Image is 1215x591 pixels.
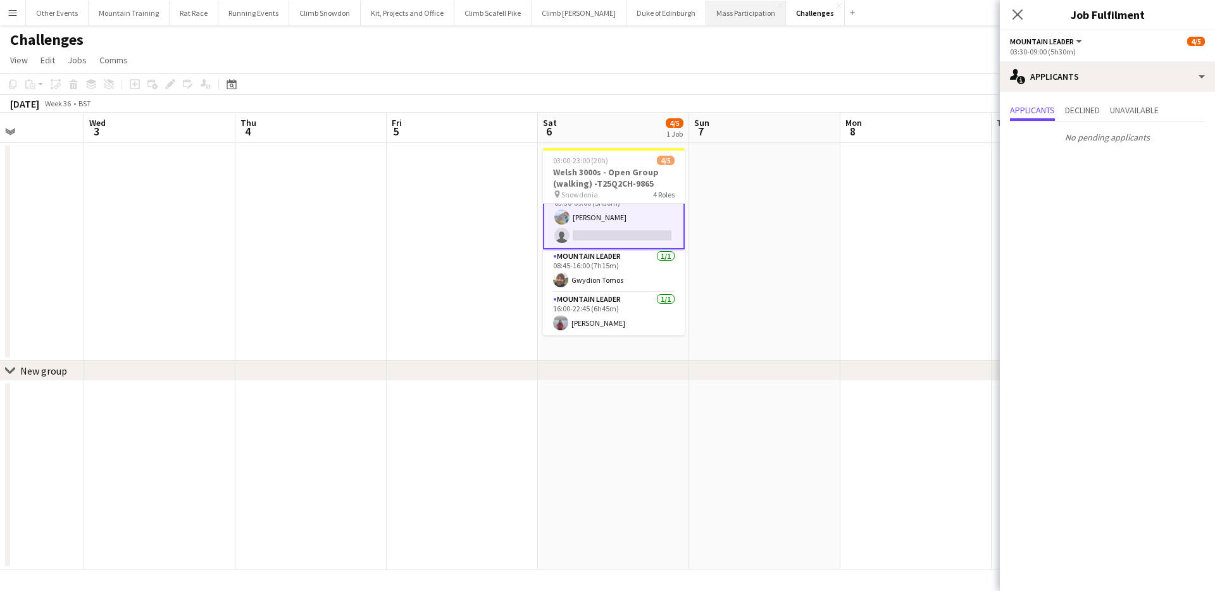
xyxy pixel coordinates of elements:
[170,1,218,25] button: Rat Race
[1010,47,1205,56] div: 03:30-09:00 (5h30m)
[626,1,706,25] button: Duke of Edinburgh
[997,117,1011,128] span: Tue
[10,30,84,49] h1: Challenges
[666,118,683,128] span: 4/5
[543,292,685,335] app-card-role: Mountain Leader1/116:00-22:45 (6h45m)[PERSON_NAME]
[392,117,402,128] span: Fri
[68,54,87,66] span: Jobs
[543,249,685,292] app-card-role: Mountain Leader1/108:45-16:00 (7h15m)Gwydion Tomos
[5,52,33,68] a: View
[553,156,608,165] span: 03:00-23:00 (20h)
[561,190,598,199] span: Snowdonia
[10,97,39,110] div: [DATE]
[543,148,685,335] app-job-card: 03:00-23:00 (20h)4/5Welsh 3000s - Open Group (walking) -T25Q2CH-9865 Snowdonia4 RolesEvent Team C...
[10,54,28,66] span: View
[1000,127,1215,148] p: No pending applicants
[995,124,1011,139] span: 9
[99,54,128,66] span: Comms
[543,117,557,128] span: Sat
[532,1,626,25] button: Climb [PERSON_NAME]
[63,52,92,68] a: Jobs
[657,156,675,165] span: 4/5
[218,1,289,25] button: Running Events
[239,124,256,139] span: 4
[35,52,60,68] a: Edit
[454,1,532,25] button: Climb Scafell Pike
[94,52,133,68] a: Comms
[786,1,845,25] button: Challenges
[1110,106,1159,115] span: Unavailable
[543,185,685,249] app-card-role: Mountain Leader1/203:30-09:00 (5h30m)[PERSON_NAME]
[89,1,170,25] button: Mountain Training
[20,364,67,377] div: New group
[1010,37,1074,46] span: Mountain Leader
[653,190,675,199] span: 4 Roles
[40,54,55,66] span: Edit
[289,1,361,25] button: Climb Snowdon
[1000,6,1215,23] h3: Job Fulfilment
[845,117,862,128] span: Mon
[78,99,91,108] div: BST
[1000,61,1215,92] div: Applicants
[26,1,89,25] button: Other Events
[541,124,557,139] span: 6
[543,166,685,189] h3: Welsh 3000s - Open Group (walking) -T25Q2CH-9865
[692,124,709,139] span: 7
[361,1,454,25] button: Kit, Projects and Office
[240,117,256,128] span: Thu
[666,129,683,139] div: 1 Job
[1187,37,1205,46] span: 4/5
[1065,106,1100,115] span: Declined
[1010,37,1084,46] button: Mountain Leader
[706,1,786,25] button: Mass Participation
[87,124,106,139] span: 3
[694,117,709,128] span: Sun
[89,117,106,128] span: Wed
[1010,106,1055,115] span: Applicants
[42,99,73,108] span: Week 36
[844,124,862,139] span: 8
[390,124,402,139] span: 5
